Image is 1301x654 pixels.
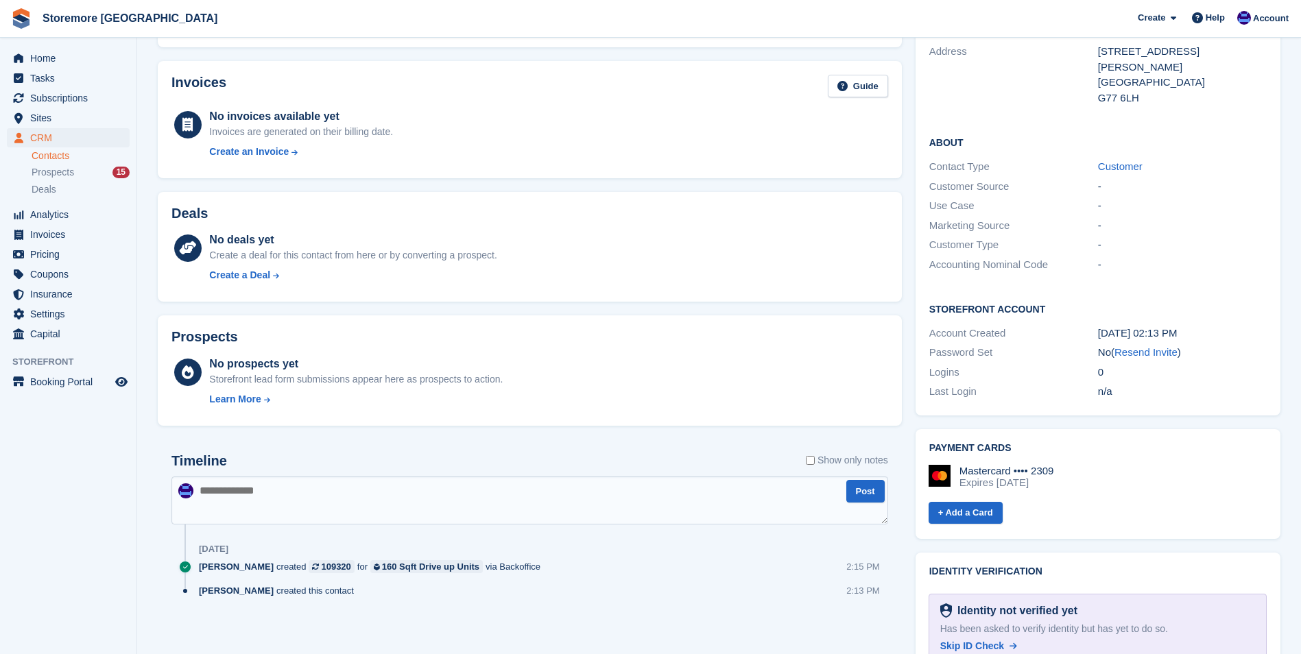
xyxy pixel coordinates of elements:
div: Has been asked to verify identity but has yet to do so. [940,622,1255,636]
a: Resend Invite [1114,346,1178,358]
a: Prospects 15 [32,165,130,180]
div: [DATE] 02:13 PM [1098,326,1267,341]
span: ( ) [1111,346,1181,358]
img: Identity Verification Ready [940,603,952,618]
a: Customer [1098,160,1143,172]
span: Tasks [30,69,112,88]
span: Sites [30,108,112,128]
span: Coupons [30,265,112,284]
div: Last Login [929,384,1098,400]
a: Create an Invoice [209,145,393,159]
span: Pricing [30,245,112,264]
img: Angela [1237,11,1251,25]
div: Use Case [929,198,1098,214]
a: menu [7,128,130,147]
a: menu [7,225,130,244]
div: Logins [929,365,1098,380]
h2: Payment cards [929,443,1267,454]
div: - [1098,237,1267,253]
div: 0 [1098,365,1267,380]
a: menu [7,108,130,128]
a: menu [7,88,130,108]
div: Customer Type [929,237,1098,253]
input: Show only notes [806,453,815,468]
a: Preview store [113,374,130,390]
span: Invoices [30,225,112,244]
div: 160 Sqft Drive up Units [382,560,479,573]
div: No prospects yet [209,356,503,372]
span: CRM [30,128,112,147]
div: No invoices available yet [209,108,393,125]
div: Account Created [929,326,1098,341]
a: menu [7,245,130,264]
h2: Timeline [171,453,227,469]
span: Account [1253,12,1289,25]
div: n/a [1098,384,1267,400]
div: created for via Backoffice [199,560,547,573]
div: Invoices are generated on their billing date. [209,125,393,139]
span: Storefront [12,355,136,369]
span: Booking Portal [30,372,112,391]
div: Accounting Nominal Code [929,257,1098,273]
span: Skip ID Check [940,640,1004,651]
div: [STREET_ADDRESS][PERSON_NAME] [1098,44,1267,75]
div: - [1098,218,1267,234]
span: [PERSON_NAME] [199,584,274,597]
div: [GEOGRAPHIC_DATA] [1098,75,1267,90]
span: Capital [30,324,112,343]
a: Learn More [209,392,503,407]
h2: Storefront Account [929,302,1267,315]
a: menu [7,372,130,391]
div: 2:15 PM [846,560,879,573]
h2: Deals [171,206,208,221]
h2: Identity verification [929,566,1267,577]
div: Storefront lead form submissions appear here as prospects to action. [209,372,503,387]
div: created this contact [199,584,361,597]
a: menu [7,304,130,324]
span: [PERSON_NAME] [199,560,274,573]
div: [DATE] [199,544,228,555]
h2: Invoices [171,75,226,97]
div: Expires [DATE] [959,476,1054,489]
div: Address [929,44,1098,106]
span: Deals [32,183,56,196]
h2: Prospects [171,329,238,345]
a: Contacts [32,149,130,162]
div: Create a deal for this contact from here or by converting a prospect. [209,248,497,263]
span: Settings [30,304,112,324]
img: stora-icon-8386f47178a22dfd0bd8f6a31ec36ba5ce8667c1dd55bd0f319d3a0aa187defe.svg [11,8,32,29]
div: Create an Invoice [209,145,289,159]
div: No [1098,345,1267,361]
div: No deals yet [209,232,497,248]
a: 160 Sqft Drive up Units [370,560,483,573]
span: Create [1138,11,1165,25]
div: Mastercard •••• 2309 [959,465,1054,477]
a: Storemore [GEOGRAPHIC_DATA] [37,7,223,29]
a: menu [7,324,130,343]
div: 15 [112,167,130,178]
div: 109320 [321,560,350,573]
a: menu [7,205,130,224]
span: Subscriptions [30,88,112,108]
img: Angela [178,483,193,498]
a: 109320 [309,560,354,573]
h2: About [929,135,1267,149]
a: menu [7,284,130,304]
img: Mastercard Logo [929,465,951,487]
a: menu [7,69,130,88]
div: Contact Type [929,159,1098,175]
span: Help [1206,11,1225,25]
div: - [1098,198,1267,214]
button: Post [846,480,885,502]
div: Customer Source [929,179,1098,195]
label: Show only notes [806,453,888,468]
div: - [1098,179,1267,195]
a: Guide [828,75,888,97]
div: Marketing Source [929,218,1098,234]
a: + Add a Card [929,502,1003,524]
div: G77 6LH [1098,90,1267,106]
div: Learn More [209,392,261,407]
div: - [1098,257,1267,273]
div: 2:13 PM [846,584,879,597]
div: Identity not verified yet [952,603,1077,619]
